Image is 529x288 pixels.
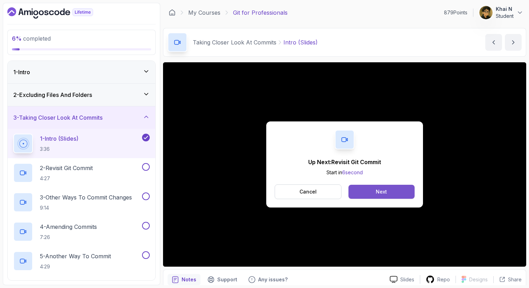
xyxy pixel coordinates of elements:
p: Git for Professionals [233,8,288,17]
div: Next [376,188,387,195]
button: 4-Amending Commits7:26 [13,222,150,241]
button: previous content [485,34,502,51]
a: Slides [384,276,420,283]
button: 1-Intro [8,61,155,83]
a: Dashboard [7,7,109,19]
a: Repo [420,275,456,284]
img: user profile image [479,6,493,19]
button: Cancel [275,184,341,199]
p: Taking Closer Look At Commits [193,38,276,47]
p: Intro (Slides) [283,38,318,47]
span: 6 second [342,169,363,175]
button: 2-Excluding Files And Folders [8,84,155,106]
button: 5-Another Way To Commit4:29 [13,251,150,271]
button: Next [348,185,415,199]
p: Notes [182,276,196,283]
p: 3 - Other Ways To Commit Changes [40,193,132,202]
p: Khai N [496,6,514,13]
h3: 3 - Taking Closer Look At Commits [13,113,103,122]
p: Slides [400,276,414,283]
button: 3-Taking Closer Look At Commits [8,106,155,129]
button: user profile imageKhai NStudent [479,6,523,20]
span: 6 % [12,35,22,42]
p: Support [217,276,237,283]
button: Support button [203,274,241,285]
p: 2 - Revisit Git Commit [40,164,93,172]
p: 5 - Another Way To Commit [40,252,111,260]
button: Share [493,276,522,283]
a: Dashboard [169,9,176,16]
p: Student [496,13,514,20]
p: 1 - Intro (Slides) [40,134,78,143]
h3: 1 - Intro [13,68,30,76]
button: notes button [168,274,200,285]
p: 3:36 [40,146,78,153]
p: 879 Points [444,9,467,16]
a: My Courses [188,8,220,17]
button: 3-Other Ways To Commit Changes9:14 [13,192,150,212]
p: Cancel [299,188,317,195]
button: 1-Intro (Slides)3:36 [13,134,150,153]
span: completed [12,35,51,42]
p: 4:27 [40,175,93,182]
iframe: 1 - Intro (Slides) [163,62,526,267]
p: Designs [469,276,488,283]
p: 4:29 [40,263,111,270]
button: 2-Revisit Git Commit4:27 [13,163,150,183]
button: next content [505,34,522,51]
p: Any issues? [258,276,288,283]
p: Repo [437,276,450,283]
h3: 2 - Excluding Files And Folders [13,91,92,99]
p: 4 - Amending Commits [40,223,97,231]
p: 9:14 [40,204,132,211]
p: Up Next: Revisit Git Commit [308,158,381,166]
p: 7:26 [40,234,97,241]
button: Feedback button [244,274,292,285]
p: Share [508,276,522,283]
p: Start in [308,169,381,176]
